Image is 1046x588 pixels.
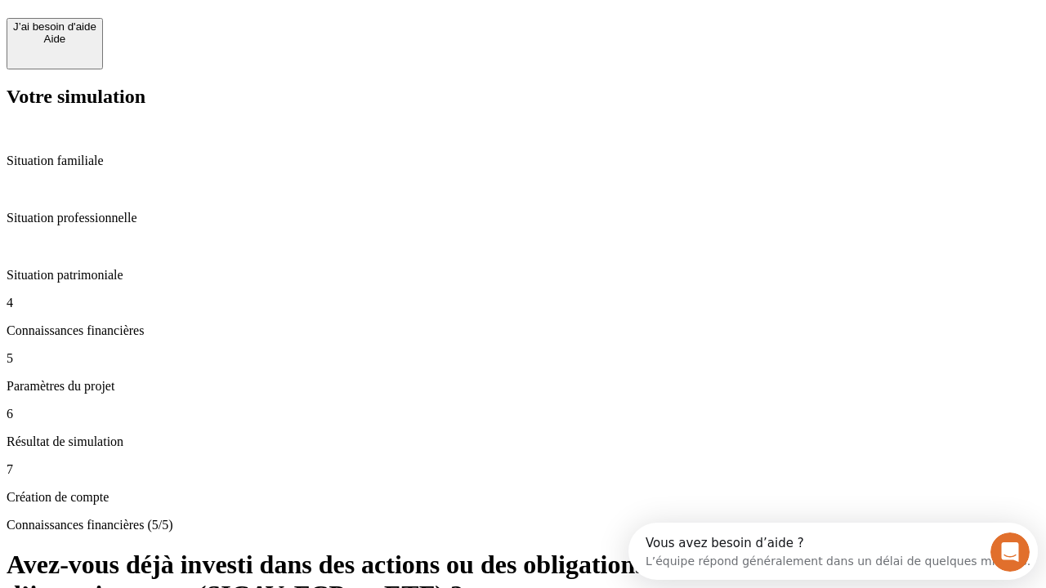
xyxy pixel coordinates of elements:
p: Connaissances financières (5/5) [7,518,1039,532]
p: Résultat de simulation [7,434,1039,449]
h2: Votre simulation [7,86,1039,108]
p: 6 [7,407,1039,421]
p: Paramètres du projet [7,379,1039,394]
div: Ouvrir le Messenger Intercom [7,7,450,51]
iframe: Intercom live chat discovery launcher [628,523,1038,580]
p: 4 [7,296,1039,310]
p: 5 [7,351,1039,366]
p: Connaissances financières [7,323,1039,338]
p: 7 [7,462,1039,477]
button: J’ai besoin d'aideAide [7,18,103,69]
div: Vous avez besoin d’aide ? [17,14,402,27]
p: Situation professionnelle [7,211,1039,225]
iframe: Intercom live chat [990,532,1030,572]
div: L’équipe répond généralement dans un délai de quelques minutes. [17,27,402,44]
p: Situation familiale [7,154,1039,168]
p: Situation patrimoniale [7,268,1039,283]
div: J’ai besoin d'aide [13,20,96,33]
div: Aide [13,33,96,45]
p: Création de compte [7,490,1039,505]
